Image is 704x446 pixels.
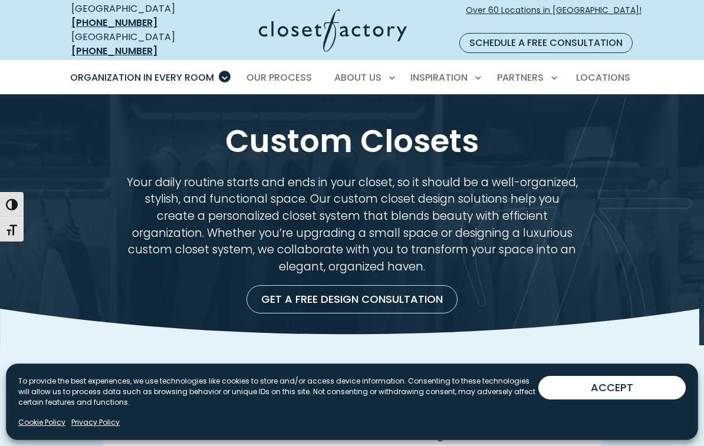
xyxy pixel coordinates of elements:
[576,71,630,84] span: Locations
[246,71,312,84] span: Our Process
[71,44,157,58] a: [PHONE_NUMBER]
[18,417,65,428] a: Cookie Policy
[497,71,544,84] span: Partners
[410,71,468,84] span: Inspiration
[70,71,214,84] span: Organization in Every Room
[71,16,157,29] a: [PHONE_NUMBER]
[71,30,200,58] div: [GEOGRAPHIC_DATA]
[246,285,458,313] a: Get a Free Design Consultation
[466,4,642,29] span: Over 60 Locations in [GEOGRAPHIC_DATA]!
[459,33,633,53] a: Schedule a Free Consultation
[62,61,642,94] nav: Primary Menu
[71,2,200,30] div: [GEOGRAPHIC_DATA]
[18,376,538,408] p: To provide the best experiences, we use technologies like cookies to store and/or access device i...
[71,417,120,428] a: Privacy Policy
[80,123,624,160] h1: Custom Closets
[538,376,686,399] button: ACCEPT
[259,9,407,52] img: Closet Factory Logo
[126,174,578,276] p: Your daily routine starts and ends in your closet, so it should be a well-organized, stylish, and...
[334,71,381,84] span: About Us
